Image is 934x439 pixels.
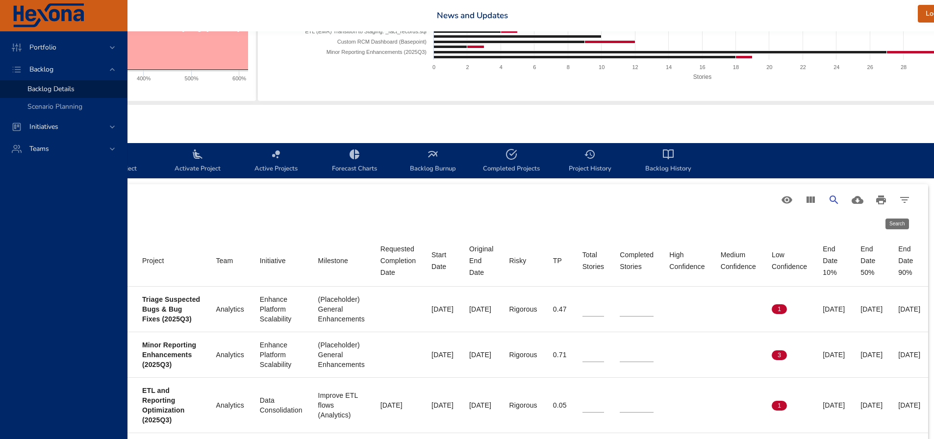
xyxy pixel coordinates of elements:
[137,75,151,81] text: 400%
[553,255,562,267] div: TP
[437,10,508,21] a: News and Updates
[509,255,527,267] div: Sort
[509,255,527,267] div: Risky
[669,249,705,272] div: High Confidence
[22,122,66,131] span: Initiatives
[582,249,605,272] div: Total Stories
[772,305,787,314] span: 1
[666,64,672,70] text: 14
[232,75,246,81] text: 600%
[772,351,787,360] span: 3
[432,64,435,70] text: 0
[620,249,654,272] div: Completed Stories
[846,188,869,212] button: Download CSV
[431,304,454,314] div: [DATE]
[260,255,303,267] span: Initiative
[142,255,164,267] div: Project
[509,255,537,267] span: Risky
[469,243,493,278] div: Original End Date
[321,148,388,174] span: Forecast Charts
[898,350,920,360] div: [DATE]
[142,387,185,424] b: ETL and Reporting Optimization (2025Q3)
[893,188,916,212] button: Filter Table
[509,400,537,410] div: Rigorous
[142,295,200,323] b: Triage Suspected Bugs & Bug Fixes (2025Q3)
[822,188,846,212] button: Search
[898,243,920,278] div: End Date 90%
[721,249,756,272] div: Sort
[22,65,61,74] span: Backlog
[834,64,840,70] text: 24
[772,249,807,272] div: Sort
[767,64,773,70] text: 20
[721,249,756,272] div: Medium Confidence
[260,294,303,324] div: Enhance Platform Scalability
[185,75,199,81] text: 500%
[469,243,493,278] div: Sort
[431,249,454,272] div: Start Date
[142,255,164,267] div: Sort
[799,188,822,212] button: View Columns
[466,64,469,70] text: 2
[431,350,454,360] div: [DATE]
[27,84,75,94] span: Backlog Details
[380,243,416,278] div: Requested Completion Date
[469,304,493,314] div: [DATE]
[567,64,570,70] text: 8
[823,243,845,278] div: End Date 10%
[260,340,303,369] div: Enhance Platform Scalability
[800,64,806,70] text: 22
[142,341,196,368] b: Minor Reporting Enhancements (2025Q3)
[669,305,684,314] span: 0
[216,350,244,360] div: Analytics
[380,243,416,278] div: Sort
[553,255,567,267] span: TP
[860,400,883,410] div: [DATE]
[509,304,537,314] div: Rigorous
[216,304,244,314] div: Analytics
[860,304,883,314] div: [DATE]
[772,249,807,272] div: Low Confidence
[318,390,365,420] div: Improve ETL flows (Analytics)
[669,249,705,272] div: Sort
[469,400,493,410] div: [DATE]
[318,294,365,324] div: (Placeholder) General Enhancements
[478,148,545,174] span: Completed Projects
[867,64,873,70] text: 26
[500,64,503,70] text: 4
[700,64,706,70] text: 16
[431,249,454,272] div: Sort
[599,64,605,70] text: 10
[318,340,365,369] div: (Placeholder) General Enhancements
[669,351,684,360] span: 0
[823,400,845,410] div: [DATE]
[260,395,303,415] div: Data Consolidation
[553,350,567,360] div: 0.71
[431,400,454,410] div: [DATE]
[12,3,85,28] img: Hexona
[901,64,907,70] text: 28
[260,255,286,267] div: Sort
[869,188,893,212] button: Print
[669,401,684,410] span: 0
[693,73,711,80] text: Stories
[260,255,286,267] div: Initiative
[142,255,201,267] span: Project
[898,400,920,410] div: [DATE]
[721,401,736,410] span: 0
[22,43,64,52] span: Portfolio
[243,148,309,174] span: Active Projects
[772,401,787,410] span: 1
[775,188,799,212] button: Standard Views
[318,255,348,267] div: Sort
[721,305,736,314] span: 0
[733,64,739,70] text: 18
